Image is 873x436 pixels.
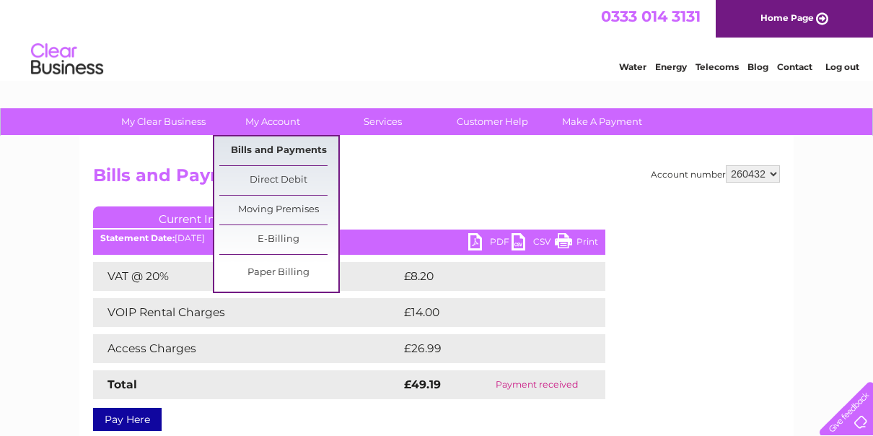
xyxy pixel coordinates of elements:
[433,108,552,135] a: Customer Help
[93,334,400,363] td: Access Charges
[93,206,310,228] a: Current Invoice
[555,233,598,254] a: Print
[97,8,778,70] div: Clear Business is a trading name of Verastar Limited (registered in [GEOGRAPHIC_DATA] No. 3667643...
[619,61,646,72] a: Water
[93,262,400,291] td: VAT @ 20%
[219,136,338,165] a: Bills and Payments
[747,61,768,72] a: Blog
[219,166,338,195] a: Direct Debit
[696,61,739,72] a: Telecoms
[468,370,605,399] td: Payment received
[30,38,104,82] img: logo.png
[543,108,662,135] a: Make A Payment
[651,165,780,183] div: Account number
[214,108,333,135] a: My Account
[219,196,338,224] a: Moving Premises
[404,378,441,391] strong: £49.19
[93,165,780,193] h2: Bills and Payments
[400,262,571,291] td: £8.20
[777,61,812,72] a: Contact
[100,232,175,243] b: Statement Date:
[219,225,338,254] a: E-Billing
[93,233,605,243] div: [DATE]
[400,334,577,363] td: £26.99
[104,108,223,135] a: My Clear Business
[219,258,338,287] a: Paper Billing
[400,298,576,327] td: £14.00
[108,378,137,391] strong: Total
[93,408,162,431] a: Pay Here
[601,7,701,25] a: 0333 014 3131
[323,108,442,135] a: Services
[93,298,400,327] td: VOIP Rental Charges
[512,233,555,254] a: CSV
[468,233,512,254] a: PDF
[825,61,859,72] a: Log out
[655,61,687,72] a: Energy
